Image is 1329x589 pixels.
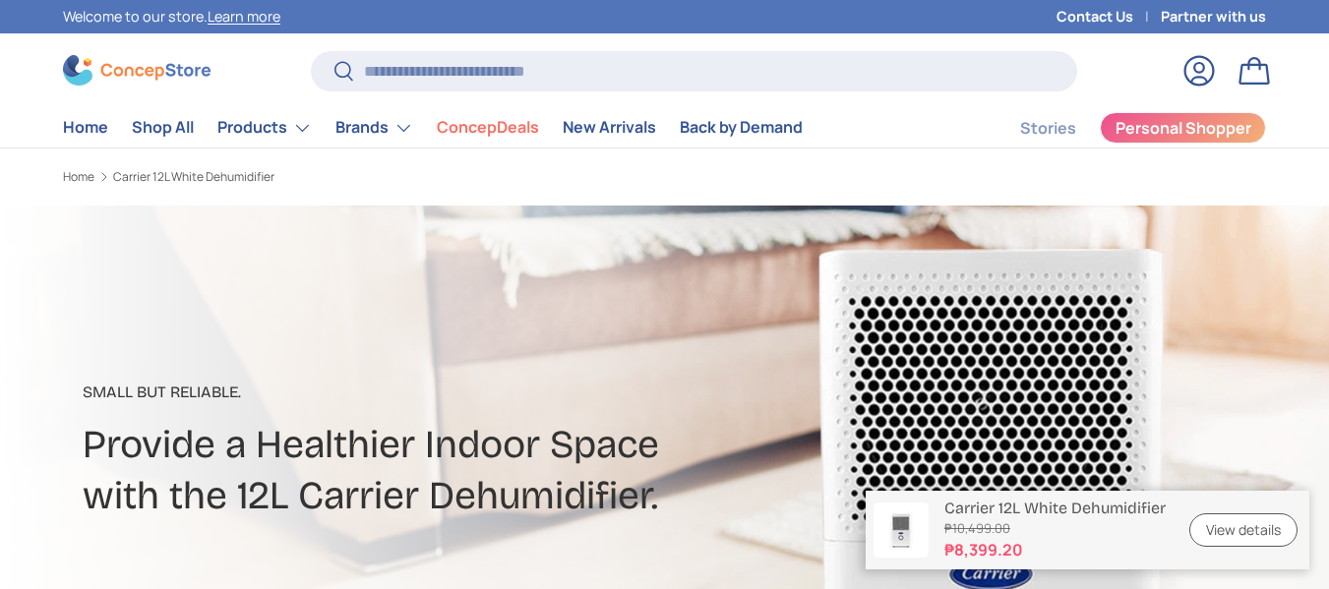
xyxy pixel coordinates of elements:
[324,108,425,147] summary: Brands
[63,55,211,86] img: ConcepStore
[113,171,274,183] a: Carrier 12L White Dehumidifier
[1020,109,1076,147] a: Stories
[1116,120,1251,136] span: Personal Shopper
[132,108,194,147] a: Shop All
[63,6,280,28] p: Welcome to our store.
[83,381,838,404] p: Small But Reliable.
[206,108,324,147] summary: Products
[944,538,1166,561] strong: ₱8,399.20
[63,171,94,183] a: Home
[563,108,656,147] a: New Arrivals
[83,420,838,521] h2: Provide a Healthier Indoor Space with the 12L Carrier Dehumidifier.
[335,108,413,147] a: Brands
[437,108,539,147] a: ConcepDeals
[944,499,1166,517] p: Carrier 12L White Dehumidifier
[63,108,803,147] nav: Primary
[208,7,280,26] a: Learn more
[63,168,700,186] nav: Breadcrumbs
[1161,6,1266,28] a: Partner with us
[680,108,803,147] a: Back by Demand
[63,108,108,147] a: Home
[1057,6,1161,28] a: Contact Us
[973,108,1266,147] nav: Secondary
[217,108,312,147] a: Products
[874,502,929,558] img: carrier-dehumidifier-12-liter-full-view-concepstore
[944,519,1166,538] s: ₱10,499.00
[1189,513,1298,548] a: View details
[1100,112,1266,144] a: Personal Shopper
